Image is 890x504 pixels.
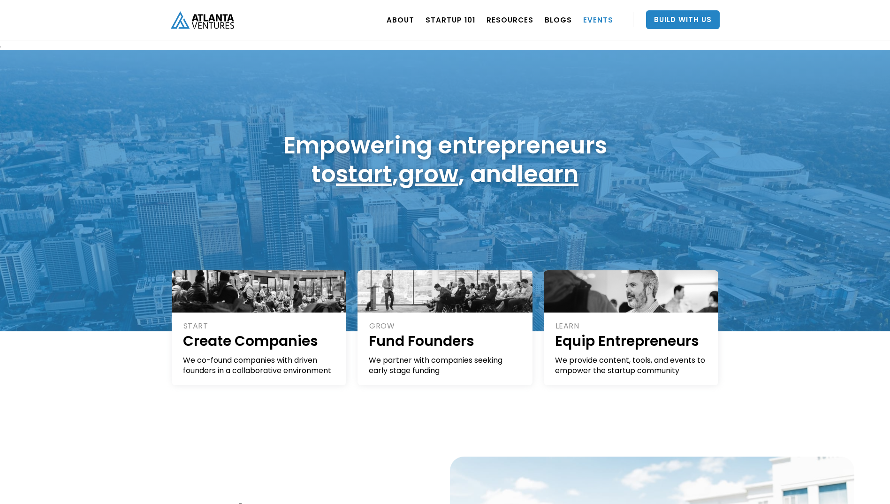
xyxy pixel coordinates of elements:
div: We co-found companies with driven founders in a collaborative environment [183,355,336,376]
a: Build With Us [646,10,720,29]
a: grow [398,157,458,191]
a: start [336,157,392,191]
a: ABOUT [387,7,414,33]
h1: Equip Entrepreneurs [555,331,708,351]
div: LEARN [555,321,708,331]
h1: Fund Founders [369,331,522,351]
a: learn [517,157,578,191]
div: We provide content, tools, and events to empower the startup community [555,355,708,376]
div: We partner with companies seeking early stage funding [369,355,522,376]
a: BLOGS [545,7,572,33]
a: LEARNEquip EntrepreneursWe provide content, tools, and events to empower the startup community [544,270,719,385]
a: STARTCreate CompaniesWe co-found companies with driven founders in a collaborative environment [172,270,347,385]
h1: Create Companies [183,331,336,351]
a: Startup 101 [426,7,475,33]
h1: Empowering entrepreneurs to , , and [283,131,607,188]
div: START [183,321,336,331]
a: EVENTS [583,7,613,33]
div: GROW [369,321,522,331]
a: GROWFund FoundersWe partner with companies seeking early stage funding [358,270,532,385]
a: RESOURCES [487,7,533,33]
